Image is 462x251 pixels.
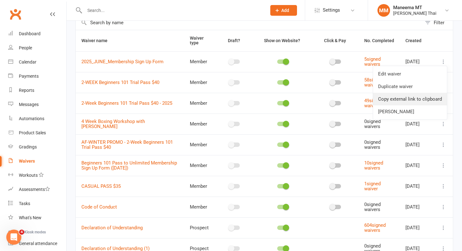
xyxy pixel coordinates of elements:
div: Tasks [19,201,30,206]
a: Clubworx [8,6,23,22]
a: 1signed waiver [364,181,381,192]
a: Assessments [8,182,66,197]
td: [DATE] [400,197,434,217]
a: Duplicate waiver [373,80,447,93]
button: Waiver name [81,37,114,44]
iframe: Intercom live chat [6,230,21,245]
a: General attendance kiosk mode [8,237,66,251]
a: Edit waiver [373,68,447,80]
input: Search... [83,6,262,15]
td: Member [184,93,217,114]
a: People [8,41,66,55]
td: [DATE] [400,176,434,197]
a: 2-WEEK Beginners 101 Trial Pass $40 [81,80,159,85]
a: Automations [8,112,66,126]
a: Calendar [8,55,66,69]
a: Waivers [8,154,66,168]
span: 0 signed waivers [364,139,381,150]
div: MM [377,4,390,17]
button: Draft? [222,37,247,44]
div: People [19,45,32,50]
div: Product Sales [19,130,46,135]
a: Messages [8,98,66,112]
div: Reports [19,88,34,93]
input: Search by name [76,15,422,30]
span: Add [281,8,289,13]
div: Gradings [19,144,37,149]
div: General attendance [19,241,57,246]
span: 4 [19,230,24,235]
a: 604signed waivers [364,222,386,233]
button: Show on Website? [258,37,307,44]
a: Product Sales [8,126,66,140]
a: AF-WINTER PROMO - 2-Week Beginners 101 Trial Pass $40 [81,139,173,150]
td: Member [184,72,217,93]
td: Member [184,155,217,176]
a: 4 Week Boxing Workshop with [PERSON_NAME] [81,119,145,130]
a: 58signed waivers [364,77,383,88]
td: Prospect [184,217,217,238]
a: Dashboard [8,27,66,41]
div: Messages [19,102,39,107]
span: Settings [323,3,340,17]
a: Beginners 101 Pass to Unlimited Membership Sign Up Form ([DATE]) [81,160,177,171]
div: Workouts [19,173,38,178]
a: 5signed waivers [364,56,381,67]
a: [PERSON_NAME] [373,105,447,118]
span: Show on Website? [264,38,300,43]
div: [PERSON_NAME] Thai [393,10,436,16]
button: Filter [422,15,453,30]
button: Click & Pay [318,37,353,44]
span: Created [405,38,428,43]
a: Workouts [8,168,66,182]
span: Waiver name [81,38,114,43]
td: Member [184,176,217,197]
div: Automations [19,116,44,121]
a: Declaration of Understanding [81,225,143,231]
th: No. Completed [359,30,400,51]
div: Filter [434,19,444,26]
span: Click & Pay [324,38,346,43]
td: Member [184,197,217,217]
div: Maneema MT [393,5,436,10]
div: Calendar [19,59,36,64]
div: Dashboard [19,31,41,36]
div: Assessments [19,187,50,192]
a: 10signed waivers [364,160,383,171]
th: Waiver type [184,30,217,51]
td: [DATE] [400,134,434,155]
td: [DATE] [400,217,434,238]
a: 49signed waivers [364,98,383,109]
a: 2-Week Beginners 101 Trial Pass $40 - 2025 [81,100,172,106]
td: [DATE] [400,155,434,176]
button: Created [405,37,428,44]
a: Payments [8,69,66,83]
a: 2025_JUNE_Membership Sign Up Form [81,59,163,64]
a: Copy external link to clipboard [373,93,447,105]
td: Member [184,134,217,155]
span: 0 signed waivers [364,202,381,213]
div: Payments [19,74,39,79]
a: Tasks [8,197,66,211]
a: CASUAL PASS $35 [81,183,121,189]
td: [DATE] [400,51,434,72]
td: [DATE] [400,114,434,134]
td: Member [184,114,217,134]
a: Gradings [8,140,66,154]
span: 0 signed waivers [364,119,381,130]
a: Reports [8,83,66,98]
span: Draft? [228,38,240,43]
button: Add [270,5,297,16]
a: What's New [8,211,66,225]
a: Code of Conduct [81,204,117,210]
td: Member [184,51,217,72]
div: Waivers [19,159,35,164]
div: What's New [19,215,41,220]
